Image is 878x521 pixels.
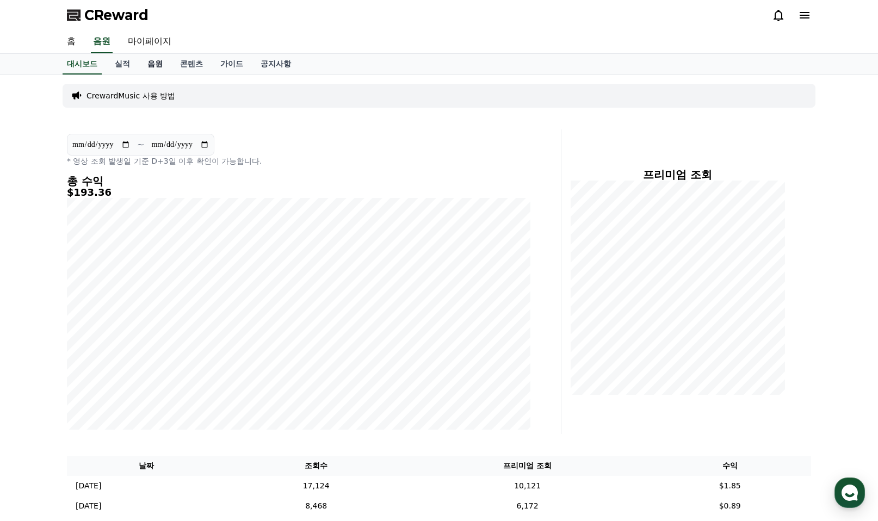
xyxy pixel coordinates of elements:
[63,54,102,75] a: 대시보드
[86,90,175,101] a: CrewardMusic 사용 방법
[67,7,149,24] a: CReward
[168,361,181,370] span: 설정
[84,7,149,24] span: CReward
[67,156,530,166] p: * 영상 조회 발생일 기준 D+3일 이후 확인이 가능합니다.
[119,30,180,53] a: 마이페이지
[106,54,139,75] a: 실적
[226,456,406,476] th: 조회수
[139,54,171,75] a: 음원
[570,169,785,181] h4: 프리미엄 조회
[34,361,41,370] span: 홈
[100,362,113,370] span: 대화
[67,175,530,187] h4: 총 수익
[76,480,101,492] p: [DATE]
[226,476,406,496] td: 17,124
[67,187,530,198] h5: $193.36
[648,456,811,476] th: 수익
[171,54,212,75] a: 콘텐츠
[226,496,406,516] td: 8,468
[648,496,811,516] td: $0.89
[72,345,140,372] a: 대화
[252,54,300,75] a: 공지사항
[67,456,226,476] th: 날짜
[406,476,649,496] td: 10,121
[406,456,649,476] th: 프리미엄 조회
[91,30,113,53] a: 음원
[648,476,811,496] td: $1.85
[58,30,84,53] a: 홈
[3,345,72,372] a: 홈
[212,54,252,75] a: 가이드
[406,496,649,516] td: 6,172
[76,500,101,512] p: [DATE]
[137,138,144,151] p: ~
[140,345,209,372] a: 설정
